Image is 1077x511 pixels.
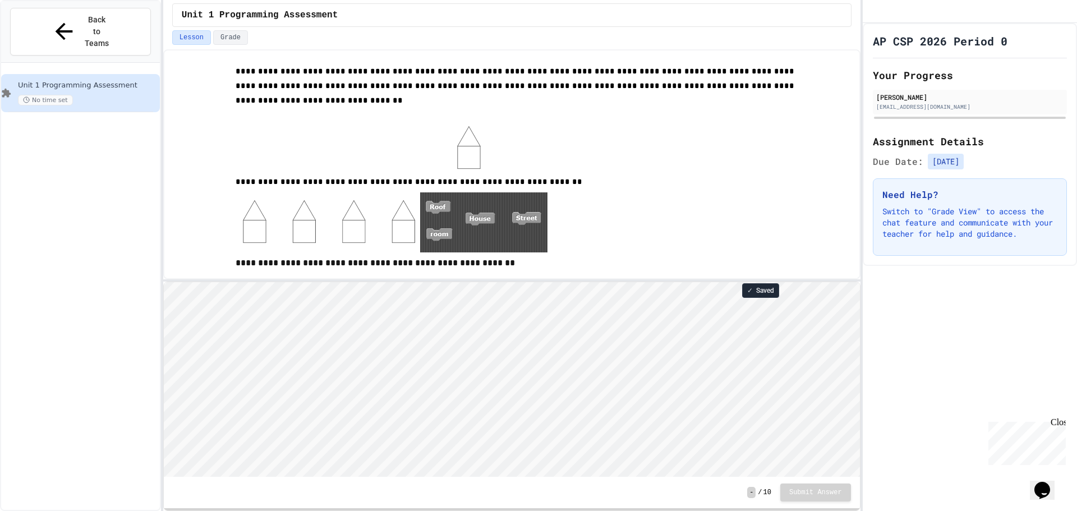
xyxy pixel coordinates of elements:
[876,92,1064,102] div: [PERSON_NAME]
[780,484,851,501] button: Submit Answer
[873,133,1067,149] h2: Assignment Details
[873,67,1067,83] h2: Your Progress
[984,417,1066,465] iframe: chat widget
[882,206,1057,240] p: Switch to "Grade View" to access the chat feature and communicate with your teacher for help and ...
[1030,466,1066,500] iframe: chat widget
[84,14,110,49] span: Back to Teams
[4,4,77,71] div: Chat with us now!Close
[182,8,338,22] span: Unit 1 Programming Assessment
[10,8,151,56] button: Back to Teams
[763,488,771,497] span: 10
[882,188,1057,201] h3: Need Help?
[789,488,842,497] span: Submit Answer
[747,286,753,295] span: ✓
[213,30,248,45] button: Grade
[747,487,756,498] span: -
[876,103,1064,111] div: [EMAIL_ADDRESS][DOMAIN_NAME]
[756,286,774,295] span: Saved
[873,33,1007,49] h1: AP CSP 2026 Period 0
[172,30,211,45] button: Lesson
[18,81,158,90] span: Unit 1 Programming Assessment
[164,282,860,477] iframe: Snap! Programming Environment
[758,488,762,497] span: /
[18,95,73,105] span: No time set
[928,154,964,169] span: [DATE]
[873,155,923,168] span: Due Date:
